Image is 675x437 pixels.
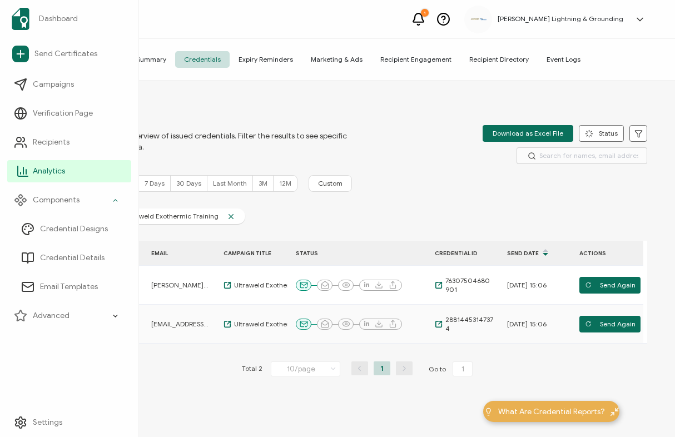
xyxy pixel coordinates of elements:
a: Settings [7,411,131,434]
div: CREDENTIAL ID [426,247,499,260]
span: [EMAIL_ADDRESS][DOMAIN_NAME] [151,320,210,329]
span: Recipient Engagement [371,51,460,68]
div: CAMPAIGN TITLE [215,247,287,260]
span: Send Again [585,316,636,332]
span: Dashboard [39,13,78,24]
span: Download as Excel File [493,125,563,142]
span: 7 Days [145,179,165,187]
a: Verification Page [7,102,131,125]
span: Credential Details [40,252,105,264]
span: Ultraweld Exothermic Training [116,212,227,221]
div: ACTIONS [571,247,643,260]
span: Total 2 [242,361,262,377]
span: You can view an overview of issued credentials. Filter the results to see specific sending histor... [70,131,348,153]
span: Verification Page [33,108,93,119]
span: 76307504680901 [443,276,493,294]
span: Credential Designs [40,224,108,235]
span: [PERSON_NAME][EMAIL_ADDRESS][DOMAIN_NAME] [151,281,210,290]
span: Last Month [213,179,247,187]
button: Send Again [579,277,641,294]
button: Custom [309,175,352,192]
img: sertifier-logomark-colored.svg [12,8,29,30]
a: Analytics [7,160,131,182]
a: Dashboard [7,3,131,34]
div: Send Date [499,244,571,262]
span: 30 Days [176,179,201,187]
a: Recipients [7,131,131,153]
a: Credential Designs [14,218,131,240]
span: Recipient Directory [460,51,538,68]
span: Analytics [33,166,65,177]
span: Ultraweld Exothermic Training [231,320,329,329]
input: Search for names, email addresses, and IDs [517,147,647,164]
span: Components [33,195,80,206]
iframe: Chat Widget [619,384,675,437]
a: 76307504680901 [435,276,493,294]
div: STATUS [287,247,426,260]
img: aadcaf15-e79d-49df-9673-3fc76e3576c2.png [470,17,487,21]
h5: [PERSON_NAME] Lightning & Grounding [498,15,623,23]
span: Expiry Reminders [230,51,302,68]
span: Credentials [175,51,230,68]
span: Email Templates [40,281,98,292]
a: Email Templates [14,276,131,298]
a: Campaigns [7,73,131,96]
span: 3M [259,179,267,187]
div: 1 [421,9,429,17]
span: What Are Credential Reports? [498,406,605,418]
button: Status [579,125,624,142]
span: Recipients [33,137,70,148]
span: Advanced [33,310,70,321]
span: Marketing & Ads [302,51,371,68]
span: 28814453147374 [443,315,493,333]
span: Summary [128,51,175,68]
span: Go to [429,361,475,377]
a: Send Certificates [7,41,131,67]
span: Ultraweld Exothermic Training [231,281,329,290]
a: 28814453147374 [435,315,493,333]
span: [DATE] 15:06 [507,281,547,290]
span: Event Logs [538,51,589,68]
img: minimize-icon.svg [611,408,619,416]
button: Download as Excel File [483,125,573,142]
span: Send Certificates [34,48,97,59]
span: 12M [279,179,291,187]
span: CREDENTIALS [70,120,348,131]
span: Campaigns [33,79,74,90]
span: Custom [318,179,343,188]
span: Settings [33,417,62,428]
a: Credential Details [14,247,131,269]
button: Send Again [579,316,641,332]
span: [DATE] 15:06 [507,320,547,329]
span: Send Again [585,277,636,294]
div: EMAIL [143,247,215,260]
li: 1 [374,361,390,375]
input: Select [271,361,340,376]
